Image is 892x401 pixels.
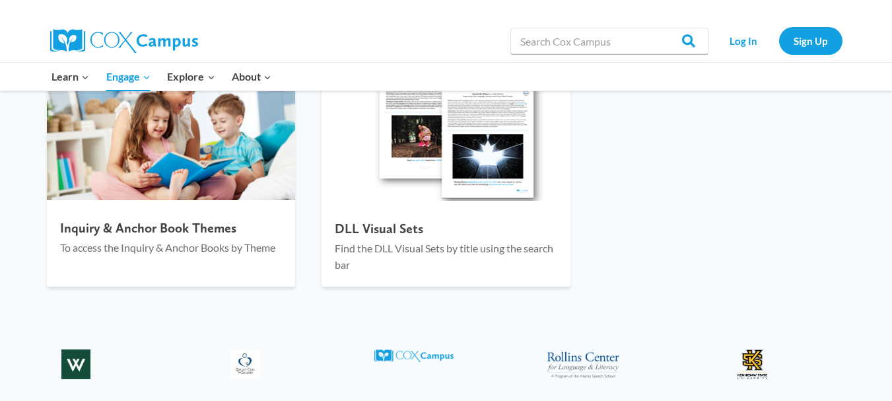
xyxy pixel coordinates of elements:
a: Sign Up [779,27,842,54]
p: Find the DLL Visual Sets by title using the search bar [335,240,557,273]
button: Child menu of Explore [159,63,224,91]
p: To access the Inquiry & Anchor Books by Theme [60,239,283,256]
a: Inquiry & Anchor Book Themes To access the Inquiry & Anchor Books by Theme [47,69,296,287]
img: Cox Campus [50,29,198,53]
img: Quality-Care-for-Children-1-300x300.png [195,340,294,389]
button: Child menu of Learn [44,63,98,91]
img: CoxCampus-Logo-Blue-1-1-300x48.png [364,340,463,372]
img: DLL-Visual-Sets-image-1-1.png [316,65,577,204]
a: Log In [715,27,772,54]
button: Child menu of About [223,63,280,91]
h4: DLL Visual Sets [335,221,557,237]
input: Search Cox Campus [510,28,708,54]
a: DLL Visual Sets Find the DLL Visual Sets by title using the search bar [322,69,570,287]
nav: Secondary Navigation [715,27,842,54]
button: Child menu of Engage [98,63,159,91]
img: mom-reading-with-children.jpg [40,65,301,204]
h4: Inquiry & Anchor Book Themes [60,220,283,236]
nav: Primary Navigation [44,63,280,91]
img: rollins_logo-1-300x116.png [534,340,633,389]
img: Kennesaw-Logo-1-298x300.png [703,340,802,389]
img: westminster_sq_green-1.png [26,340,125,389]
